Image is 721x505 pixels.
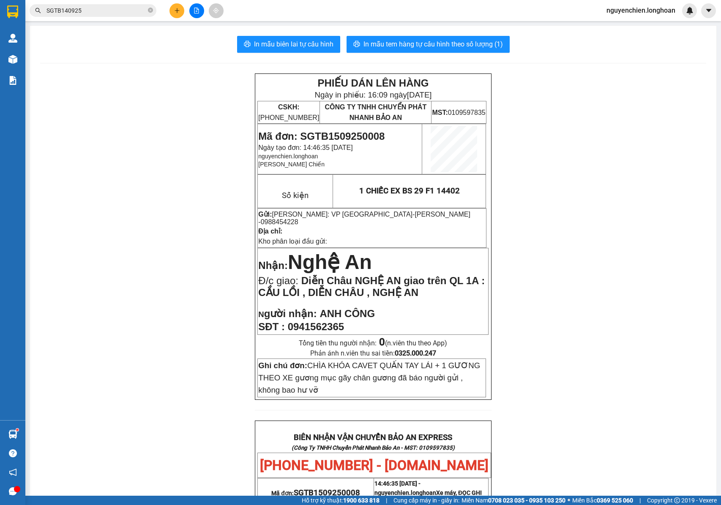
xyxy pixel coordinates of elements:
span: | [639,496,641,505]
strong: SĐT : [258,321,285,332]
span: plus [174,8,180,14]
span: Mã đơn: [271,490,360,497]
span: Hỗ trợ kỹ thuật: [302,496,380,505]
span: (n.viên thu theo App) [379,339,447,347]
span: Số kiện [282,191,309,200]
span: Nhận: [258,260,288,271]
span: close-circle [148,8,153,13]
span: Ngày tạo đơn: 14:46:35 [DATE] [258,144,352,151]
span: file-add [194,8,199,14]
strong: 1900 633 818 [343,497,380,504]
span: printer [244,41,251,49]
span: Tổng tiền thu người nhận: [299,339,447,347]
button: printerIn mẫu biên lai tự cấu hình [237,36,340,53]
span: 1 CHIẾC EX BS 29 F1 14402 [359,186,460,195]
span: 0941562365 [288,321,344,332]
span: CHÌA KHÓA CAVET QUẤN TAY LÁI + 1 GƯƠNG THEO XE gương mục gãy chân gương đã báo người gửi , không ... [258,361,480,395]
span: [DATE] [407,90,432,99]
span: search [35,8,41,14]
span: aim [213,8,219,14]
span: gười nhận: [264,308,317,319]
strong: N [258,310,317,319]
button: plus [169,3,184,18]
span: [PERSON_NAME] Chiến [258,161,325,168]
strong: 0325.000.247 [395,349,436,357]
strong: MST: [432,109,448,116]
button: caret-down [701,3,716,18]
span: Ngày in phiếu: 16:09 ngày [314,90,432,99]
span: [PHONE_NUMBER] [258,103,319,121]
strong: 0708 023 035 - 0935 103 250 [488,497,565,504]
span: [PHONE_NUMBER] - [DOMAIN_NAME] [260,457,489,473]
img: warehouse-icon [8,34,17,43]
span: - [258,211,470,225]
span: close-circle [148,7,153,15]
span: 0109597835 [432,109,485,116]
span: | [386,496,387,505]
img: logo-vxr [7,5,18,18]
span: ⚪️ [568,499,570,502]
span: Phản ánh n.viên thu sai tiền: [310,349,436,357]
button: aim [209,3,224,18]
span: Miền Nam [462,496,565,505]
strong: Địa chỉ: [258,228,282,235]
span: question-circle [9,449,17,457]
img: warehouse-icon [8,430,17,439]
button: file-add [189,3,204,18]
span: caret-down [705,7,713,14]
img: solution-icon [8,76,17,85]
span: [PERSON_NAME]: VP [GEOGRAPHIC_DATA] [272,211,413,218]
strong: CSKH: [278,103,300,111]
span: Diễn Châu NGHỆ AN giao trên QL 1A : CẦU LỒI , DIỄN CHÂU , NGHỆ AN [258,275,485,298]
span: message [9,487,17,495]
strong: PHIẾU DÁN LÊN HÀNG [317,77,429,89]
strong: BIÊN NHẬN VẬN CHUYỂN BẢO AN EXPRESS [294,433,452,442]
strong: (Công Ty TNHH Chuyển Phát Nhanh Bảo An - MST: 0109597835) [292,445,455,451]
span: CÔNG TY TNHH CHUYỂN PHÁT NHANH BẢO AN [325,103,426,121]
span: Miền Bắc [572,496,633,505]
span: ANH CÔNG [320,308,375,319]
img: warehouse-icon [8,55,17,64]
span: Cung cấp máy in - giấy in: [393,496,459,505]
button: printerIn mẫu tem hàng tự cấu hình theo số lượng (1) [347,36,510,53]
span: Kho phân loại đầu gửi: [258,238,327,245]
strong: 0 [379,336,385,348]
span: Đ/c giao: [258,275,301,286]
span: printer [353,41,360,49]
strong: 0369 525 060 [597,497,633,504]
input: Tìm tên, số ĐT hoặc mã đơn [46,6,146,15]
img: icon-new-feature [686,7,694,14]
strong: Ghi chú đơn: [258,361,307,370]
span: notification [9,468,17,476]
span: Nghệ An [288,251,372,273]
span: In mẫu biên lai tự cấu hình [254,39,333,49]
span: copyright [674,497,680,503]
span: nguyenchien.longhoan [600,5,682,16]
span: Mã đơn: SGTB1509250008 [258,130,385,142]
span: In mẫu tem hàng tự cấu hình theo số lượng (1) [363,39,503,49]
sup: 1 [16,429,19,431]
span: [PERSON_NAME] - [258,211,470,225]
span: nguyenchien.longhoan [258,153,318,160]
span: 0988454228 [261,218,298,225]
span: SGTB1509250008 [294,488,360,497]
strong: Gửi: [258,211,272,218]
